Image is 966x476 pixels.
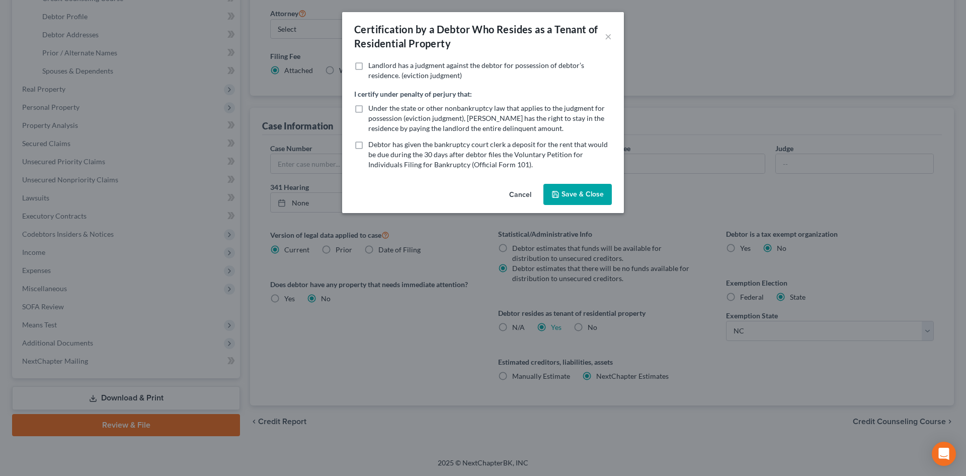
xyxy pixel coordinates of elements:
[354,22,605,50] div: Certification by a Debtor Who Resides as a Tenant of Residential Property
[932,442,956,466] div: Open Intercom Messenger
[368,104,605,132] span: Under the state or other nonbankruptcy law that applies to the judgment for possession (eviction ...
[605,30,612,42] button: ×
[368,140,608,169] span: Debtor has given the bankruptcy court clerk a deposit for the rent that would be due during the 3...
[501,185,539,205] button: Cancel
[543,184,612,205] button: Save & Close
[368,61,584,80] span: Landlord has a judgment against the debtor for possession of debtor’s residence. (eviction judgment)
[354,89,472,99] label: I certify under penalty of perjury that:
